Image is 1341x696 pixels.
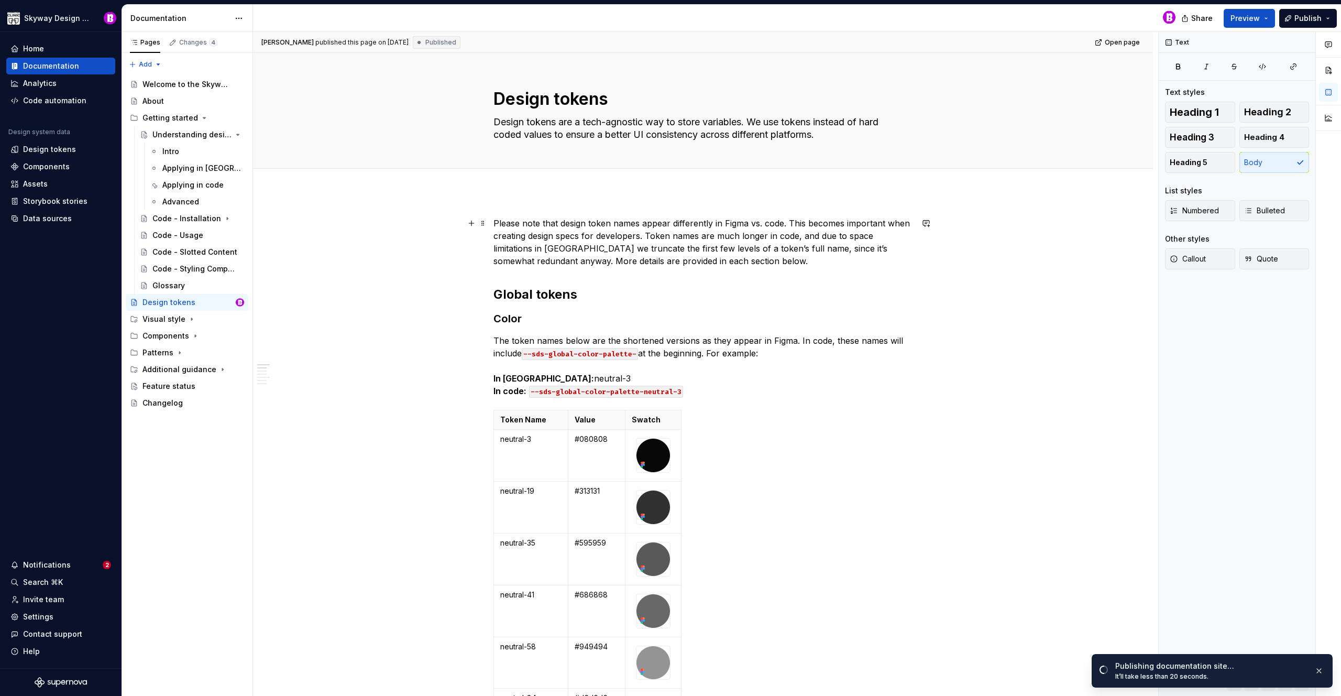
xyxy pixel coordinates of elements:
div: Applying in code [162,180,224,190]
span: Add [139,60,152,69]
span: Share [1191,13,1213,24]
div: Other styles [1165,234,1210,244]
button: Contact support [6,626,115,643]
a: Analytics [6,75,115,92]
code: --sds-global-color-palette-neutral-3 [529,386,683,398]
a: Settings [6,608,115,625]
div: Documentation [130,13,229,24]
a: Data sources [6,210,115,227]
div: Components [23,161,70,172]
a: Intro [146,143,248,160]
img: 35d76939-96d5-417e-9a1d-29008c07f234.png [636,594,670,628]
a: Open page [1092,35,1145,50]
a: Invite team [6,591,115,608]
button: Help [6,643,115,660]
a: Code - Styling Components [136,260,248,277]
div: Patterns [142,347,173,358]
p: neutral-19 [500,486,562,496]
span: Heading 1 [1170,107,1219,117]
button: Heading 4 [1239,127,1310,148]
svg: Supernova Logo [35,677,87,688]
div: Contact support [23,629,82,639]
div: Glossary [152,280,185,291]
a: Home [6,40,115,57]
span: Heading 4 [1244,132,1284,143]
div: Components [142,331,189,341]
p: Token Name [500,415,562,425]
p: The token names below are the shortened versions as they appear in Figma. In code, these names wi... [493,334,913,397]
p: neutral-41 [500,590,562,600]
a: Welcome to the Skyway Design System! [126,76,248,93]
textarea: Design tokens are a tech-agnostic way to store variables. We use tokens instead of hard coded val... [491,114,910,143]
span: Heading 3 [1170,132,1214,143]
img: Bobby Davis [104,12,116,25]
p: Please note that design token names appear differently in Figma vs. code. This becomes important ... [493,217,913,267]
button: Heading 1 [1165,102,1235,123]
div: Code - Usage [152,230,203,241]
div: Code automation [23,95,86,106]
div: Pages [130,38,160,47]
textarea: Design tokens [491,86,910,112]
a: Components [6,158,115,175]
a: Feature status [126,378,248,395]
p: Swatch [632,415,675,425]
div: Welcome to the Skyway Design System! [142,79,229,90]
img: 0fdf66e5-0c93-4643-ba07-aa50a654c9ae.png [636,646,670,680]
div: Advanced [162,197,199,207]
button: Heading 3 [1165,127,1235,148]
a: Assets [6,176,115,192]
div: Code - Slotted Content [152,247,237,257]
div: Code - Styling Components [152,264,239,274]
button: Heading 2 [1239,102,1310,123]
div: Additional guidance [142,364,216,375]
div: Design tokens [142,297,195,308]
a: Code - Usage [136,227,248,244]
div: Design tokens [23,144,76,155]
div: Search ⌘K [23,577,63,588]
img: Bobby Davis [236,298,244,307]
a: About [126,93,248,110]
a: Code automation [6,92,115,109]
a: Storybook stories [6,193,115,210]
span: Heading 2 [1244,107,1291,117]
a: Changelog [126,395,248,411]
button: Heading 5 [1165,152,1235,173]
span: Published [425,38,456,47]
div: Patterns [126,344,248,361]
p: #313131 [575,486,619,496]
a: Design tokens [6,141,115,158]
div: List styles [1165,186,1202,196]
div: Invite team [23,594,64,605]
div: Documentation [23,61,79,71]
div: Home [23,43,44,54]
a: Applying in code [146,177,248,193]
a: Code - Installation [136,210,248,227]
button: Callout [1165,248,1235,269]
a: Documentation [6,58,115,74]
div: published this page on [DATE] [315,38,409,47]
div: It’ll take less than 20 seconds. [1115,672,1306,681]
div: Feature status [142,381,195,391]
a: Code - Slotted Content [136,244,248,260]
div: Getting started [142,113,198,123]
a: Understanding design tokens [136,126,248,143]
code: --sds-global-color-palette- [522,348,638,360]
span: Open page [1105,38,1140,47]
button: Bulleted [1239,200,1310,221]
div: Skyway Design System [24,13,91,24]
div: Analytics [23,78,57,89]
h2: Global tokens [493,286,913,303]
p: #949494 [575,641,619,652]
p: #595959 [575,538,619,548]
button: Numbered [1165,200,1235,221]
div: Notifications [23,560,71,570]
h3: Color [493,311,913,326]
span: Numbered [1170,205,1219,216]
div: Changes [179,38,217,47]
img: Bobby Davis [1163,11,1175,24]
p: #080808 [575,434,619,444]
button: Skyway Design SystemBobby Davis [2,7,119,29]
div: Data sources [23,213,72,224]
div: Text styles [1165,87,1205,97]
